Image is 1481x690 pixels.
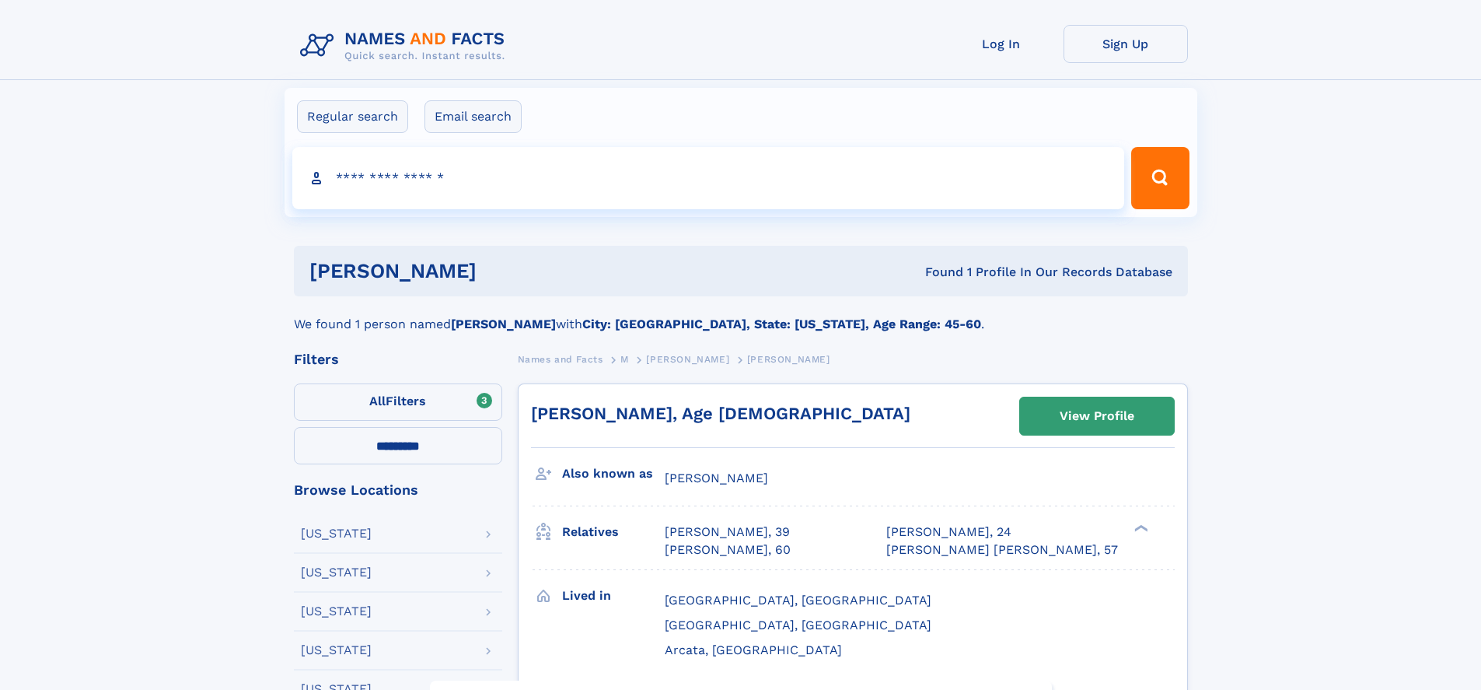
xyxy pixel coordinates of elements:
div: We found 1 person named with . [294,296,1188,334]
a: [PERSON_NAME] [PERSON_NAME], 57 [886,541,1118,559]
span: Arcata, [GEOGRAPHIC_DATA] [665,643,842,657]
span: M [620,354,629,365]
a: [PERSON_NAME] [646,349,729,369]
div: Filters [294,352,502,366]
b: [PERSON_NAME] [451,317,556,331]
a: [PERSON_NAME], Age [DEMOGRAPHIC_DATA] [531,404,910,423]
a: M [620,349,629,369]
div: Browse Locations [294,483,502,497]
span: [GEOGRAPHIC_DATA], [GEOGRAPHIC_DATA] [665,618,931,632]
span: [GEOGRAPHIC_DATA], [GEOGRAPHIC_DATA] [665,593,931,608]
div: [US_STATE] [301,566,372,579]
a: Sign Up [1064,25,1188,63]
label: Filters [294,384,502,421]
span: [PERSON_NAME] [747,354,830,365]
div: Found 1 Profile In Our Records Database [700,264,1172,281]
a: Names and Facts [518,349,603,369]
h1: [PERSON_NAME] [309,261,701,281]
img: Logo Names and Facts [294,25,518,67]
a: [PERSON_NAME], 24 [886,524,1011,541]
h3: Lived in [562,583,665,609]
a: [PERSON_NAME], 39 [665,524,790,541]
a: Log In [939,25,1064,63]
a: [PERSON_NAME], 60 [665,541,791,559]
span: [PERSON_NAME] [665,471,768,485]
div: [US_STATE] [301,527,372,540]
input: search input [292,147,1125,209]
label: Email search [424,100,522,133]
div: View Profile [1060,398,1134,434]
div: ❯ [1130,524,1149,534]
div: [US_STATE] [301,605,372,618]
h3: Also known as [562,461,665,487]
span: All [369,394,386,408]
div: [US_STATE] [301,644,372,657]
span: [PERSON_NAME] [646,354,729,365]
b: City: [GEOGRAPHIC_DATA], State: [US_STATE], Age Range: 45-60 [582,317,981,331]
a: View Profile [1020,398,1174,435]
button: Search Button [1131,147,1189,209]
label: Regular search [297,100,408,133]
h3: Relatives [562,519,665,545]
